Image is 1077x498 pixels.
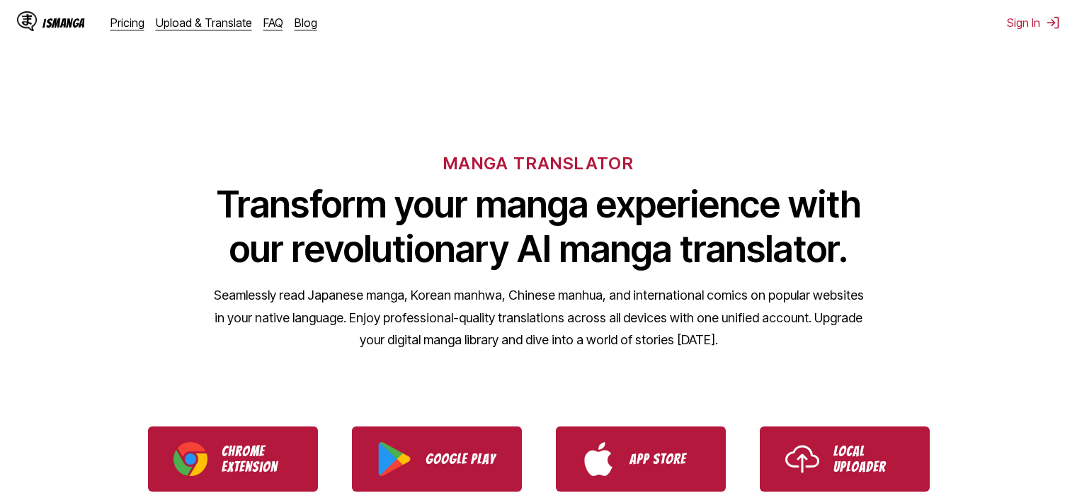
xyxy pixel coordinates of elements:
[17,11,37,31] img: IsManga Logo
[148,426,318,492] a: Download IsManga Chrome Extension
[213,284,865,351] p: Seamlessly read Japanese manga, Korean manhwa, Chinese manhua, and international comics on popula...
[1007,16,1060,30] button: Sign In
[556,426,726,492] a: Download IsManga from App Store
[42,16,85,30] div: IsManga
[443,153,634,174] h6: MANGA TRANSLATOR
[377,442,411,476] img: Google Play logo
[213,182,865,271] h1: Transform your manga experience with our revolutionary AI manga translator.
[352,426,522,492] a: Download IsManga from Google Play
[1046,16,1060,30] img: Sign out
[629,451,700,467] p: App Store
[295,16,317,30] a: Blog
[760,426,930,492] a: Use IsManga Local Uploader
[222,443,292,475] p: Chrome Extension
[785,442,819,476] img: Upload icon
[110,16,144,30] a: Pricing
[833,443,904,475] p: Local Uploader
[17,11,110,34] a: IsManga LogoIsManga
[263,16,283,30] a: FAQ
[173,442,207,476] img: Chrome logo
[156,16,252,30] a: Upload & Translate
[581,442,615,476] img: App Store logo
[426,451,496,467] p: Google Play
